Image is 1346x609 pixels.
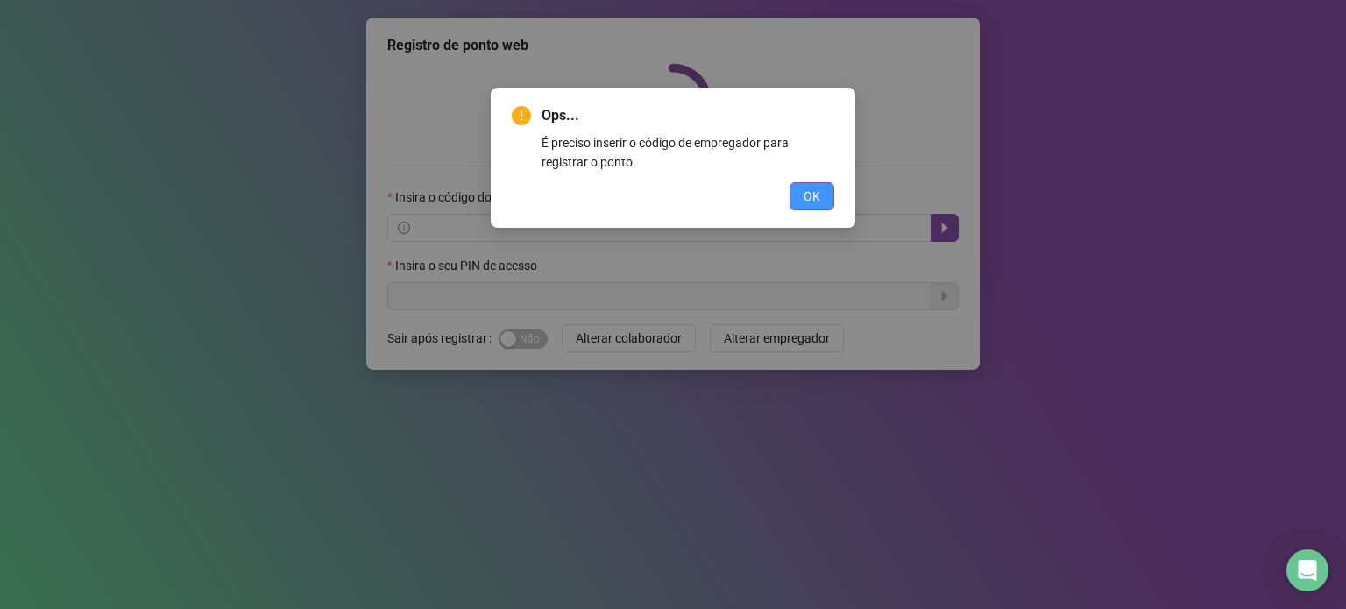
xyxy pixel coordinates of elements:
span: OK [804,187,820,206]
div: É preciso inserir o código de empregador para registrar o ponto. [542,133,834,172]
span: exclamation-circle [512,106,531,125]
button: OK [790,182,834,210]
span: Ops... [542,105,834,126]
div: Open Intercom Messenger [1286,549,1328,591]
